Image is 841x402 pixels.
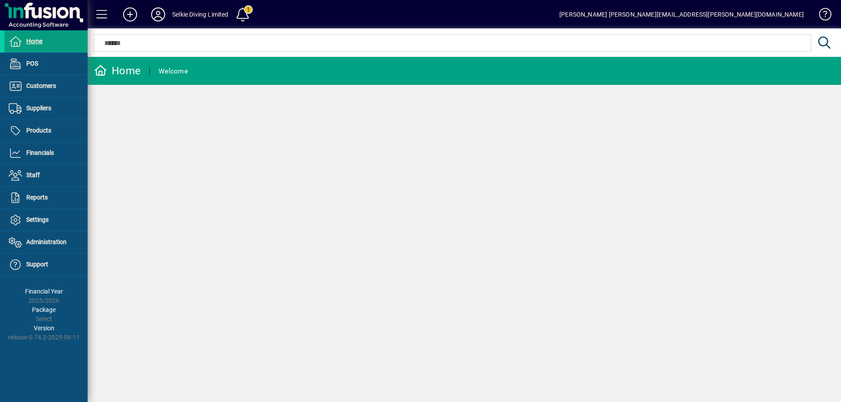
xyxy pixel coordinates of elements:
span: Support [26,261,48,268]
a: Products [4,120,88,142]
a: POS [4,53,88,75]
span: Suppliers [26,105,51,112]
a: Reports [4,187,88,209]
button: Add [116,7,144,22]
span: POS [26,60,38,67]
span: Financials [26,149,54,156]
span: Package [32,306,56,313]
span: Reports [26,194,48,201]
a: Administration [4,231,88,253]
a: Customers [4,75,88,97]
a: Settings [4,209,88,231]
button: Profile [144,7,172,22]
a: Support [4,254,88,276]
div: Welcome [159,64,188,78]
span: Products [26,127,51,134]
span: Staff [26,171,40,178]
span: Customers [26,82,56,89]
div: Selkie Diving Limited [172,7,229,21]
span: Administration [26,238,67,245]
a: Knowledge Base [813,2,830,30]
span: Financial Year [25,288,63,295]
span: Home [26,38,42,45]
div: Home [94,64,141,78]
a: Staff [4,164,88,186]
div: [PERSON_NAME] [PERSON_NAME][EMAIL_ADDRESS][PERSON_NAME][DOMAIN_NAME] [559,7,804,21]
a: Suppliers [4,98,88,119]
a: Financials [4,142,88,164]
span: Settings [26,216,49,223]
span: Version [34,325,54,332]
